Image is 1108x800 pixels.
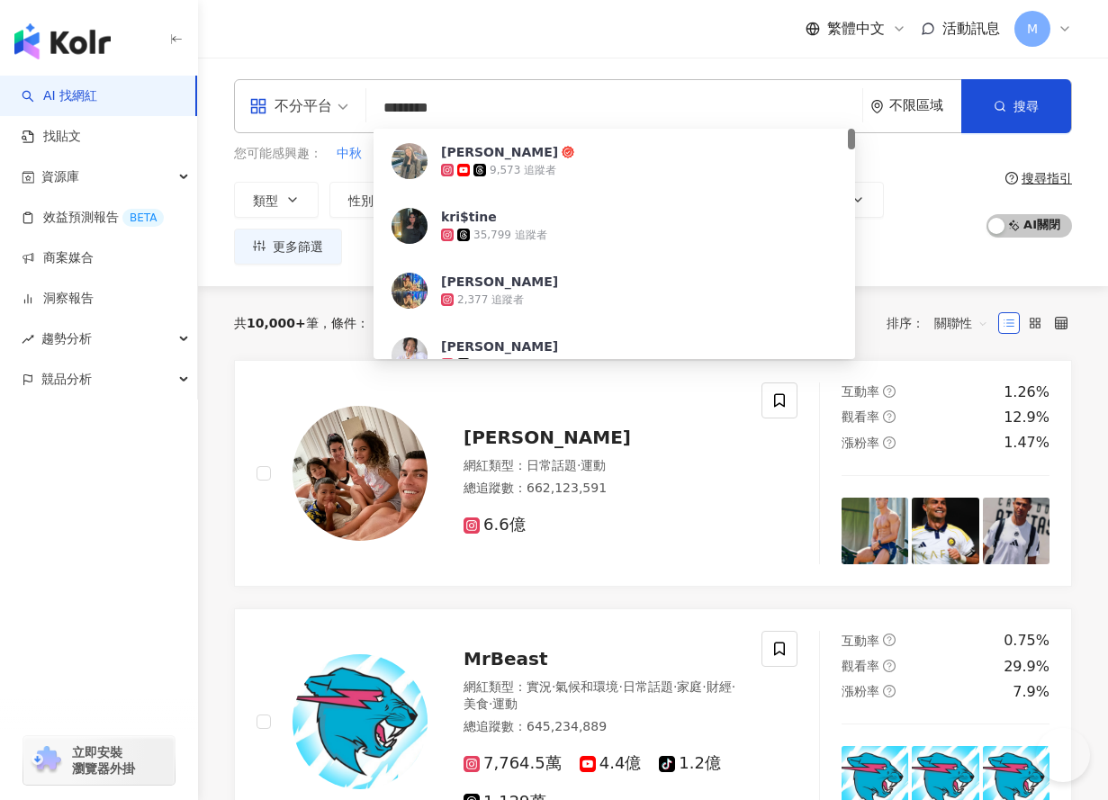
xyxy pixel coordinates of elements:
[348,193,374,208] span: 性別
[489,697,492,711] span: ·
[623,679,673,694] span: 日常話題
[1004,408,1049,427] div: 12.9%
[842,634,879,648] span: 互動率
[842,498,908,564] img: post-image
[441,208,497,226] div: kri$tine
[677,679,702,694] span: 家庭
[22,249,94,267] a: 商案媒合
[883,410,896,423] span: question-circle
[247,316,306,330] span: 10,000+
[293,406,428,541] img: KOL Avatar
[464,718,740,736] div: 總追蹤數 ： 645,234,889
[273,239,323,254] span: 更多篩選
[870,100,884,113] span: environment
[72,744,135,777] span: 立即安裝 瀏覽器外掛
[234,316,319,330] div: 共 筆
[577,458,581,472] span: ·
[392,208,428,244] img: KOL Avatar
[842,436,879,450] span: 漲粉率
[842,684,879,698] span: 漲粉率
[580,754,642,773] span: 4.4億
[464,457,740,475] div: 網紅類型 ：
[1005,172,1018,184] span: question-circle
[702,679,706,694] span: ·
[912,498,978,564] img: post-image
[934,309,988,337] span: 關聯性
[887,309,998,337] div: 排序：
[883,660,896,672] span: question-circle
[464,427,631,448] span: [PERSON_NAME]
[618,679,622,694] span: ·
[842,384,879,399] span: 互動率
[883,436,896,449] span: question-circle
[1004,382,1049,402] div: 1.26%
[249,97,267,115] span: appstore
[942,20,1000,37] span: 活動訊息
[22,290,94,308] a: 洞察報告
[337,145,362,163] span: 中秋
[883,634,896,646] span: question-circle
[329,182,414,218] button: 性別
[883,685,896,697] span: question-circle
[827,19,885,39] span: 繁體中文
[527,458,577,472] span: 日常話題
[41,359,92,400] span: 競品分析
[1036,728,1090,782] iframe: Help Scout Beacon - Open
[22,87,97,105] a: searchAI 找網紅
[336,144,363,164] button: 中秋
[392,143,428,179] img: KOL Avatar
[41,319,92,359] span: 趨勢分析
[659,754,721,773] span: 1.2億
[441,337,558,355] div: [PERSON_NAME]
[23,736,175,785] a: chrome extension立即安裝 瀏覽器外掛
[490,163,556,178] div: 9,573 追蹤者
[441,273,558,291] div: [PERSON_NAME]
[464,516,526,535] span: 6.6億
[319,316,369,330] span: 條件 ：
[234,229,342,265] button: 更多篩選
[673,679,677,694] span: ·
[14,23,111,59] img: logo
[464,754,562,773] span: 7,764.5萬
[883,385,896,398] span: question-circle
[552,679,555,694] span: ·
[293,654,428,789] img: KOL Avatar
[842,659,879,673] span: 觀看率
[889,98,961,113] div: 不限區域
[707,679,732,694] span: 財經
[1004,433,1049,453] div: 1.47%
[1013,682,1049,702] div: 7.9%
[492,697,518,711] span: 運動
[1004,657,1049,677] div: 29.9%
[234,145,322,163] span: 您可能感興趣：
[464,679,740,714] div: 網紅類型 ：
[1004,631,1049,651] div: 0.75%
[1013,99,1039,113] span: 搜尋
[983,498,1049,564] img: post-image
[527,679,552,694] span: 實況
[249,92,332,121] div: 不分平台
[464,480,740,498] div: 總追蹤數 ： 662,123,591
[1027,19,1038,39] span: M
[555,679,618,694] span: 氣候和環境
[473,357,554,373] div: 101,813 追蹤者
[441,143,558,161] div: [PERSON_NAME]
[234,182,319,218] button: 類型
[253,193,278,208] span: 類型
[22,209,164,227] a: 效益預測報告BETA
[464,648,548,670] span: MrBeast
[842,409,879,424] span: 觀看率
[29,746,64,775] img: chrome extension
[732,679,735,694] span: ·
[457,292,524,308] div: 2,377 追蹤者
[392,337,428,373] img: KOL Avatar
[234,360,1072,588] a: KOL Avatar[PERSON_NAME]網紅類型：日常話題·運動總追蹤數：662,123,5916.6億互動率question-circle1.26%觀看率question-circle1...
[22,128,81,146] a: 找貼文
[22,333,34,346] span: rise
[473,228,547,243] div: 35,799 追蹤者
[464,697,489,711] span: 美食
[392,273,428,309] img: KOL Avatar
[41,157,79,197] span: 資源庫
[1022,171,1072,185] div: 搜尋指引
[581,458,606,472] span: 運動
